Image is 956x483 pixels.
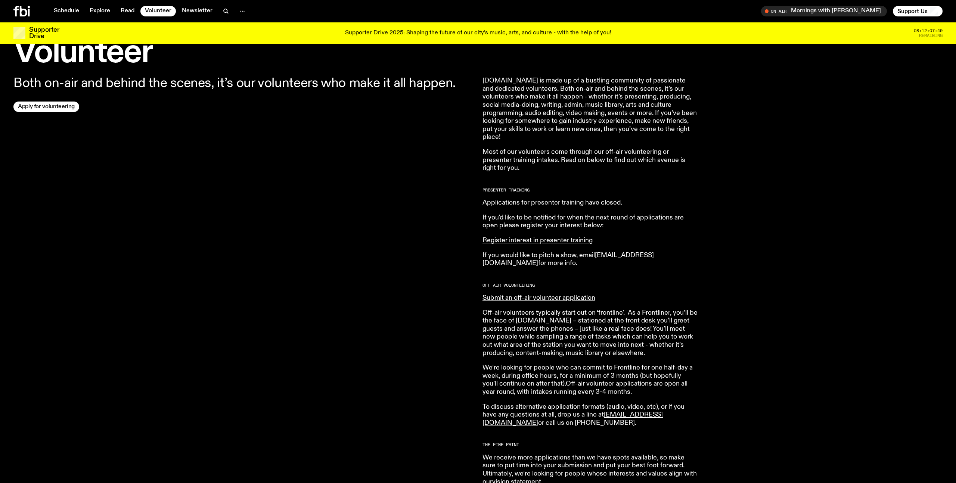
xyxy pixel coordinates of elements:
p: Off-air volunteers typically start out on ‘frontline’. As a Frontliner, you’ll be the face of [DO... [482,309,698,358]
a: Newsletter [177,6,217,16]
a: Explore [85,6,115,16]
h3: Supporter Drive [29,27,59,40]
p: We’re looking for people who can commit to Frontline for one half-day a week, during office hours... [482,364,698,396]
p: If you'd like to be notified for when the next round of applications are open please register you... [482,214,698,230]
p: [DOMAIN_NAME] is made up of a bustling community of passionate and dedicated volunteers. Both on-... [482,77,698,141]
p: To discuss alternative application formats (audio, video, etc), or if you have any questions at a... [482,403,698,427]
a: Submit an off-air volunteer application [482,295,595,301]
a: Register interest in presenter training [482,237,593,244]
a: Volunteer [140,6,176,16]
h2: The Fine Print [482,443,698,447]
a: Schedule [49,6,84,16]
p: Applications for presenter training have closed. [482,199,698,207]
button: Support Us [893,6,943,16]
a: [EMAIL_ADDRESS][DOMAIN_NAME] [482,411,663,426]
h2: Presenter Training [482,188,698,192]
p: If you would like to pitch a show, email for more info. [482,252,698,268]
p: Both on-air and behind the scenes, it’s our volunteers who make it all happen. [13,77,474,90]
span: 08:12:07:49 [914,29,943,33]
a: Apply for volunteering [13,102,79,112]
h1: Volunteer [13,38,474,68]
button: On AirMornings with [PERSON_NAME] [761,6,887,16]
p: Most of our volunteers come through our off-air volunteering or presenter training intakes. Read ... [482,148,698,172]
span: Remaining [919,34,943,38]
a: Read [116,6,139,16]
span: Support Us [897,8,928,15]
h2: Off-Air Volunteering [482,283,698,287]
p: Supporter Drive 2025: Shaping the future of our city’s music, arts, and culture - with the help o... [345,30,611,37]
